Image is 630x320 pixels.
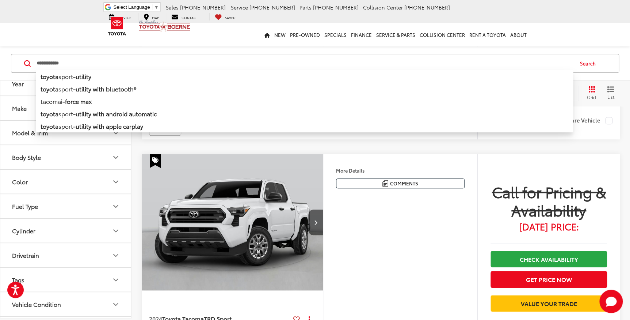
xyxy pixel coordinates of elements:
[141,154,324,290] div: 2024 Toyota Tacoma TRD Sport 0
[111,202,120,210] div: Fuel Type
[166,13,203,20] a: Contact
[308,210,323,235] button: Next image
[180,4,226,11] span: [PHONE_NUMBER]
[12,252,39,259] div: Drivetrain
[103,13,137,20] a: Service
[225,15,236,20] span: Saved
[138,13,164,20] a: Map
[36,108,573,120] li: sport
[114,4,150,10] span: Select Language
[154,4,159,10] span: ▼
[111,251,120,259] div: Drivetrain
[579,86,602,100] button: Grid View
[467,23,508,46] a: Rent a Toyota
[299,4,312,11] span: Parts
[111,128,120,137] div: Model & Trim
[12,154,41,161] div: Body Style
[111,226,120,235] div: Cylinder
[12,105,27,112] div: Make
[103,14,131,38] img: Toyota
[41,122,58,130] b: toyota
[508,23,529,46] a: About
[555,117,612,124] label: Compare Vehicle
[73,84,136,93] b: -utility with bluetooth®
[12,276,24,283] div: Tags
[138,20,191,33] img: Vic Vaughan Toyota of Boerne
[607,94,614,100] span: List
[602,86,620,100] button: List View
[0,219,132,242] button: CylinderCylinder
[490,251,607,267] a: Check Availability
[262,23,272,46] a: Home
[490,182,607,219] span: Call for Pricing & Availability
[111,300,120,308] div: Vehicle Condition
[209,13,241,20] a: My Saved Vehicles
[573,54,606,72] button: Search
[111,177,120,186] div: Color
[111,153,120,161] div: Body Style
[0,145,132,169] button: Body StyleBody Style
[349,23,374,46] a: Finance
[114,4,159,10] a: Select Language​
[12,129,48,136] div: Model & Trim
[73,72,91,80] b: -utility
[12,227,35,234] div: Cylinder
[12,80,24,87] div: Year
[390,180,418,187] span: Comments
[73,109,157,118] b: -utility with android automatic
[490,295,607,312] a: Value Your Trade
[141,154,324,291] img: 2024 Toyota Tacoma TRD Sport
[231,4,248,11] span: Service
[599,290,623,313] svg: Start Chat
[490,271,607,287] button: Get Price Now
[41,84,58,93] b: toyota
[0,96,132,120] button: MakeMake
[0,268,132,291] button: TagsTags
[141,154,324,290] a: 2024 Toyota Tacoma TRD Sport2024 Toyota Tacoma TRD Sport2024 Toyota Tacoma TRD Sport2024 Toyota T...
[374,23,417,46] a: Service & Parts: Opens in a new tab
[249,4,295,11] span: [PHONE_NUMBER]
[404,4,450,11] span: [PHONE_NUMBER]
[272,23,288,46] a: New
[12,178,28,185] div: Color
[417,23,467,46] a: Collision Center
[0,194,132,218] button: Fuel TypeFuel Type
[0,170,132,193] button: ColorColor
[0,292,132,316] button: Vehicle ConditionVehicle Condition
[12,203,38,210] div: Fuel Type
[336,178,465,188] button: Comments
[36,54,573,72] input: Search by Make, Model, or Keyword
[599,290,623,313] button: Toggle Chat Window
[61,97,92,105] b: i-force max
[36,120,573,132] li: sport
[587,94,596,100] span: Grid
[288,23,322,46] a: Pre-Owned
[12,301,61,308] div: Vehicle Condition
[490,223,607,230] span: [DATE] Price:
[150,154,161,168] span: Special
[36,83,573,95] li: sport
[36,70,573,83] li: sport
[363,4,403,11] span: Collision Center
[313,4,359,11] span: [PHONE_NUMBER]
[322,23,349,46] a: Specials
[73,122,143,130] b: -utility with apple carplay
[336,168,465,173] h4: More Details
[382,180,388,187] img: Comments
[0,121,132,144] button: Model & TrimModel & Trim
[0,243,132,267] button: DrivetrainDrivetrain
[36,95,573,108] li: tacoma
[166,4,179,11] span: Sales
[111,275,120,284] div: Tags
[41,72,58,80] b: toyota
[41,109,58,118] b: toyota
[0,72,132,95] button: YearYear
